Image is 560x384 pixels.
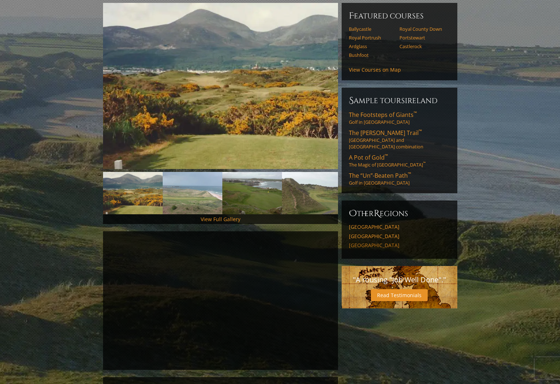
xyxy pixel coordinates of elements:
[349,111,450,125] a: The Footsteps of Giants™Golf in [GEOGRAPHIC_DATA]
[349,111,417,119] span: The Footsteps of Giants
[349,129,422,137] span: The [PERSON_NAME] Trail
[349,43,395,49] a: Ardglass
[408,171,411,177] sup: ™
[349,66,401,73] a: View Courses on Map
[349,153,450,168] a: A Pot of Gold™The Magic of [GEOGRAPHIC_DATA]™
[414,110,417,116] sup: ™
[349,233,450,240] a: [GEOGRAPHIC_DATA]
[349,153,388,161] span: A Pot of Gold
[110,239,331,363] iframe: Sir-Nick-on-Northern-Ireland
[201,216,240,223] a: View Full Gallery
[385,153,388,159] sup: ™
[349,208,357,219] span: O
[399,43,445,49] a: Castlerock
[349,10,450,22] h6: Featured Courses
[349,242,450,249] a: [GEOGRAPHIC_DATA]
[349,273,450,286] p: "A rousing "Job Well Done"."
[349,208,450,219] h6: ther egions
[349,35,395,41] a: Royal Portrush
[399,26,445,32] a: Royal County Down
[399,35,445,41] a: Portstewart
[371,289,428,301] a: Read Testimonials
[349,172,450,186] a: The “Un”-Beaten Path™Golf in [GEOGRAPHIC_DATA]
[349,95,450,106] h6: Sample ToursIreland
[349,129,450,150] a: The [PERSON_NAME] Trail™[GEOGRAPHIC_DATA] and [GEOGRAPHIC_DATA] combination
[374,208,380,219] span: R
[349,26,395,32] a: Ballycastle
[349,224,450,230] a: [GEOGRAPHIC_DATA]
[423,161,426,166] sup: ™
[349,52,395,58] a: Bushfoot
[419,128,422,134] sup: ™
[349,172,411,180] span: The “Un”-Beaten Path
